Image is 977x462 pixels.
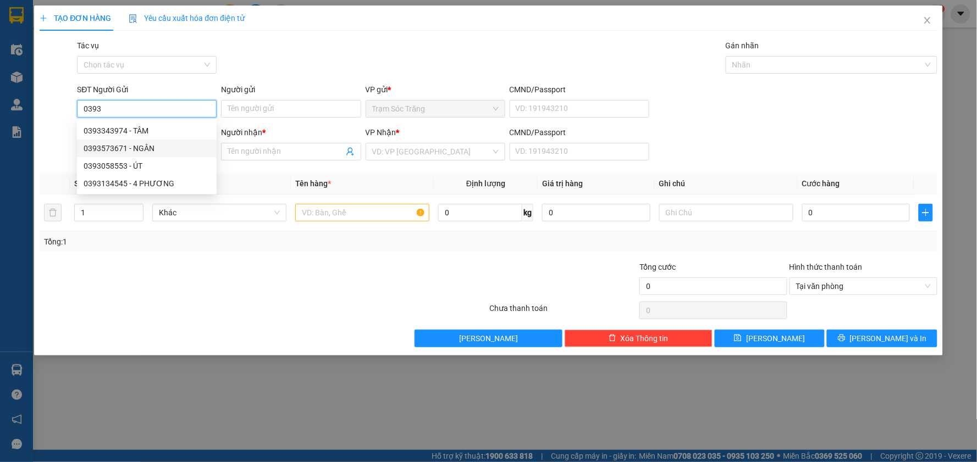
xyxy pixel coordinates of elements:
button: plus [919,204,932,221]
span: TẠO ĐƠN HÀNG [40,14,111,23]
span: [PERSON_NAME] [459,332,518,344]
span: Trạm Sóc Trăng [5,76,113,116]
span: save [734,334,742,343]
span: [DATE] [163,24,211,34]
button: save[PERSON_NAME] [715,330,825,347]
input: 0 [542,204,650,221]
div: Tổng: 1 [44,236,377,248]
button: [PERSON_NAME] [415,330,562,347]
span: plus [919,208,932,217]
span: Yêu cầu xuất hóa đơn điện tử [129,14,245,23]
p: Ngày giờ in: [163,13,211,34]
input: Ghi Chú [659,204,793,221]
label: Gán nhãn [726,41,759,50]
div: 0393134545 - 4 PHƯƠNG [84,177,210,190]
img: icon [129,14,137,23]
span: user-add [346,147,355,156]
span: Tên hàng [295,179,331,188]
div: 0393343974 - TÂM [77,122,217,140]
span: Tại văn phòng [796,278,931,294]
th: Ghi chú [655,173,798,194]
span: Khác [159,204,280,221]
span: TP.HCM -SÓC TRĂNG [65,35,142,43]
span: plus [40,14,47,22]
div: Người nhận [221,126,361,138]
label: Tác vụ [77,41,99,50]
button: deleteXóa Thông tin [565,330,713,347]
span: kg [522,204,533,221]
div: SĐT Người Gửi [77,84,217,96]
button: delete [44,204,62,221]
span: close [923,16,932,25]
div: 0393343974 - TÂM [84,125,210,137]
div: 0393573671 - NGÂN [84,142,210,154]
span: Xóa Thông tin [621,332,669,344]
div: CMND/Passport [510,84,649,96]
div: VP gửi [366,84,505,96]
div: 0393573671 - NGÂN [77,140,217,157]
div: 0393058553 - ÚT [84,160,210,172]
span: [PERSON_NAME] [746,332,805,344]
span: Tổng cước [639,263,676,271]
strong: XE KHÁCH MỸ DUYÊN [70,6,146,30]
span: Định lượng [466,179,505,188]
button: Close [912,5,943,36]
div: CMND/Passport [510,126,649,138]
div: 0393058553 - ÚT [77,157,217,175]
div: Người gửi [221,84,361,96]
span: printer [838,334,846,343]
span: delete [609,334,616,343]
strong: PHIẾU GỬI HÀNG [63,46,152,57]
span: [PERSON_NAME] và In [850,332,927,344]
input: VD: Bàn, Ghế [295,204,429,221]
span: Gửi: [5,76,113,116]
span: Giá trị hàng [542,179,583,188]
span: VP Nhận [366,128,396,137]
span: SL [74,179,83,188]
button: printer[PERSON_NAME] và In [827,330,937,347]
label: Hình thức thanh toán [790,263,863,271]
span: Cước hàng [802,179,840,188]
span: Trạm Sóc Trăng [372,101,499,117]
div: Chưa thanh toán [488,302,638,321]
div: 0393134545 - 4 PHƯƠNG [77,175,217,192]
